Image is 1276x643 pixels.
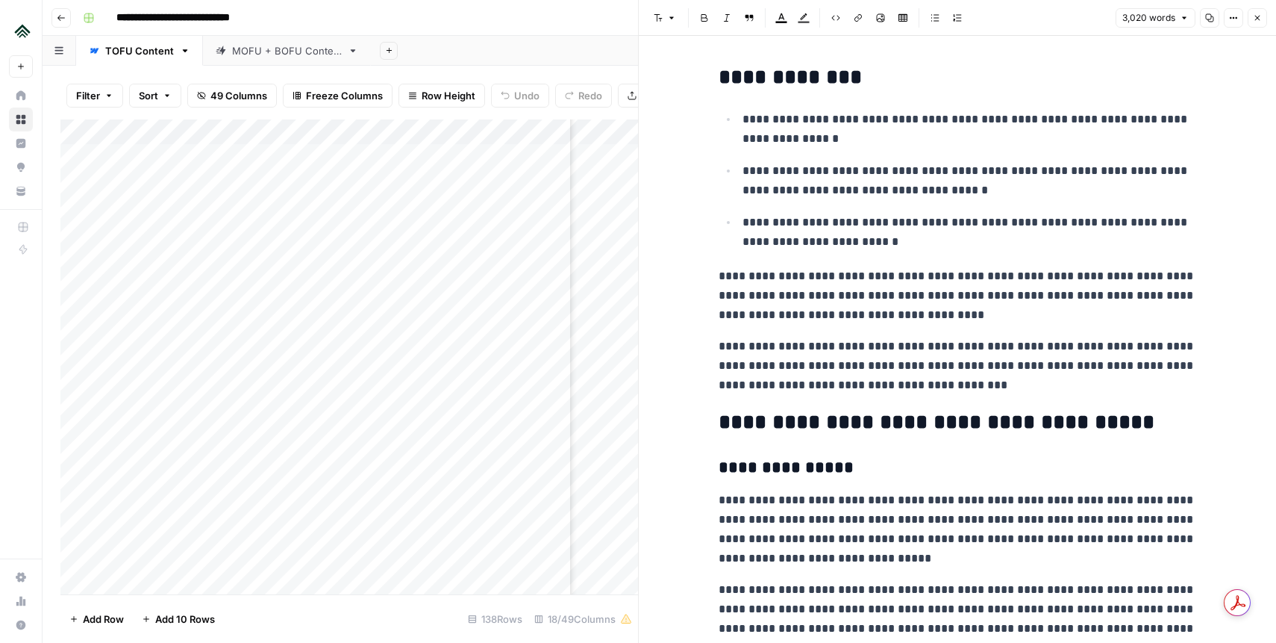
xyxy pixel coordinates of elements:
[83,612,124,627] span: Add Row
[9,84,33,108] a: Home
[491,84,549,108] button: Undo
[9,131,33,155] a: Insights
[155,612,215,627] span: Add 10 Rows
[462,607,528,631] div: 138 Rows
[555,84,612,108] button: Redo
[306,88,383,103] span: Freeze Columns
[133,607,224,631] button: Add 10 Rows
[129,84,181,108] button: Sort
[9,179,33,203] a: Your Data
[76,88,100,103] span: Filter
[283,84,393,108] button: Freeze Columns
[578,88,602,103] span: Redo
[210,88,267,103] span: 49 Columns
[9,565,33,589] a: Settings
[9,613,33,637] button: Help + Support
[66,84,123,108] button: Filter
[9,12,33,49] button: Workspace: Uplisting
[9,155,33,179] a: Opportunities
[60,607,133,631] button: Add Row
[232,43,342,58] div: MOFU + BOFU Content
[9,108,33,131] a: Browse
[1122,11,1175,25] span: 3,020 words
[398,84,485,108] button: Row Height
[105,43,174,58] div: TOFU Content
[528,607,638,631] div: 18/49 Columns
[9,589,33,613] a: Usage
[76,36,203,66] a: TOFU Content
[203,36,371,66] a: MOFU + BOFU Content
[9,17,36,44] img: Uplisting Logo
[139,88,158,103] span: Sort
[514,88,540,103] span: Undo
[187,84,277,108] button: 49 Columns
[1116,8,1195,28] button: 3,020 words
[422,88,475,103] span: Row Height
